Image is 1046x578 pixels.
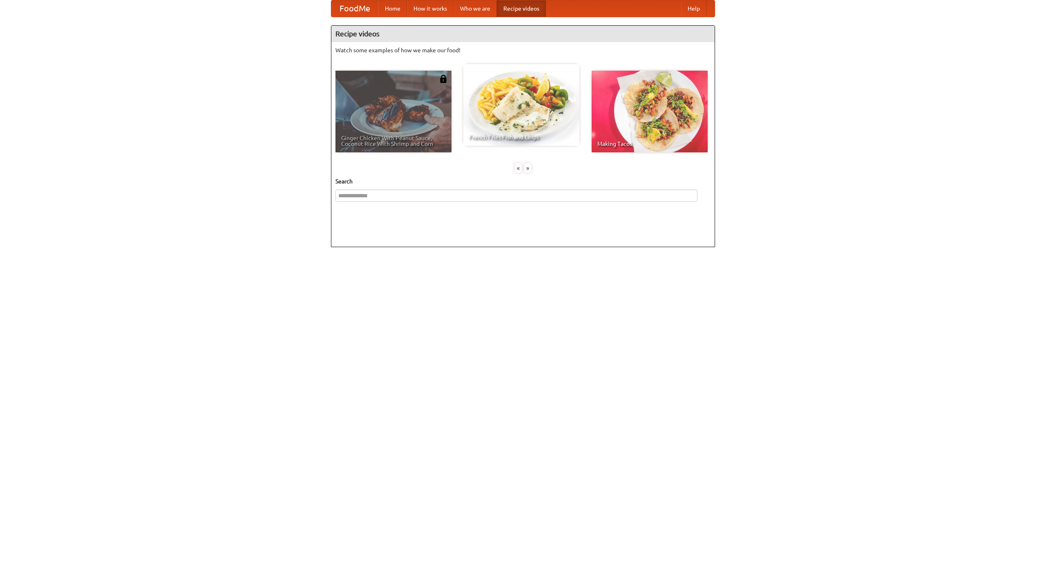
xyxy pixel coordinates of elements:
a: Making Tacos [592,71,708,152]
span: French Fries Fish and Chips [469,134,574,140]
span: Making Tacos [597,141,702,147]
a: How it works [407,0,454,17]
a: Recipe videos [497,0,546,17]
img: 483408.png [439,75,447,83]
div: » [524,163,532,173]
h4: Recipe videos [331,26,715,42]
a: Home [378,0,407,17]
div: « [514,163,522,173]
a: French Fries Fish and Chips [463,64,579,146]
a: FoodMe [331,0,378,17]
a: Who we are [454,0,497,17]
h5: Search [335,177,711,185]
a: Help [681,0,706,17]
p: Watch some examples of how we make our food! [335,46,711,54]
